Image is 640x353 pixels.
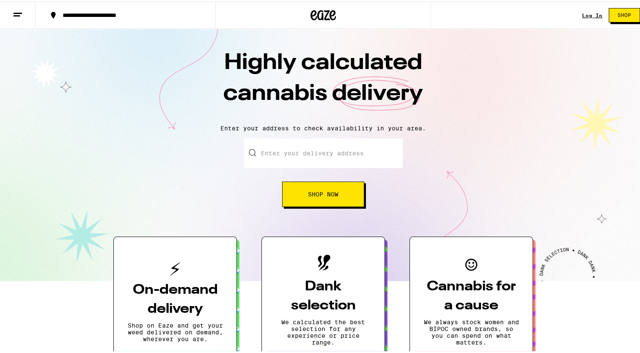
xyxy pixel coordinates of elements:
p: We always stock women and BIPOC owned brands, so you can spend on what matters. [423,317,519,344]
p: Shop on Eaze and get your weed delivered on demand, wherever you are. [127,320,223,341]
h3: Dank selection [275,276,371,314]
h3: On-demand delivery [127,279,223,317]
button: Shop [609,6,640,21]
input: Enter your delivery address [244,137,403,166]
h1: Highly calculated cannabis delivery [175,46,471,116]
span: Shop [618,11,631,16]
p: Enter your address to check availability in your area. [8,123,638,130]
button: Shop Now [282,180,364,205]
p: We calculated the best selection for any experience or price range. [275,317,371,344]
h3: Cannabis for a cause [423,276,519,314]
div: Log In [582,11,602,17]
span: Shop Now [308,190,338,196]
